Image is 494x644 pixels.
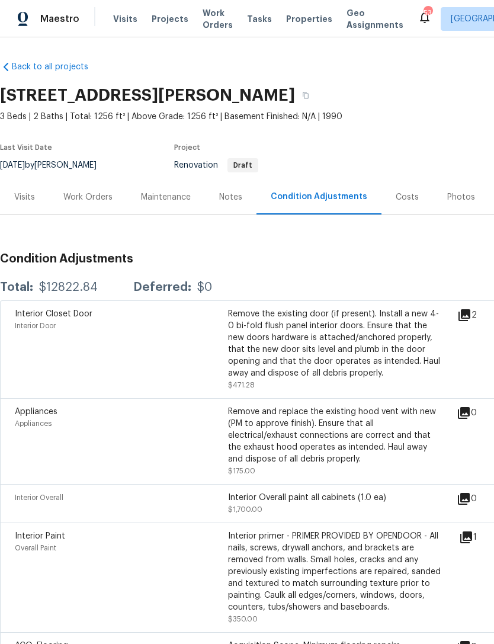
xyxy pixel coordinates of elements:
[396,191,419,203] div: Costs
[228,492,441,504] div: Interior Overall paint all cabinets (1.0 ea)
[197,281,212,293] div: $0
[152,13,188,25] span: Projects
[424,7,432,19] div: 53
[295,85,316,106] button: Copy Address
[15,494,63,501] span: Interior Overall
[447,191,475,203] div: Photos
[203,7,233,31] span: Work Orders
[228,382,255,389] span: $471.28
[63,191,113,203] div: Work Orders
[174,144,200,151] span: Project
[219,191,242,203] div: Notes
[286,13,332,25] span: Properties
[133,281,191,293] div: Deferred:
[141,191,191,203] div: Maintenance
[174,161,258,169] span: Renovation
[228,467,255,475] span: $175.00
[15,310,92,318] span: Interior Closet Door
[229,162,257,169] span: Draft
[15,544,56,552] span: Overall Paint
[228,530,441,613] div: Interior primer - PRIMER PROVIDED BY OPENDOOR - All nails, screws, drywall anchors, and brackets ...
[228,616,258,623] span: $350.00
[347,7,403,31] span: Geo Assignments
[228,506,262,513] span: $1,700.00
[113,13,137,25] span: Visits
[271,191,367,203] div: Condition Adjustments
[15,532,65,540] span: Interior Paint
[228,406,441,465] div: Remove and replace the existing hood vent with new (PM to approve finish). Ensure that all electr...
[15,408,57,416] span: Appliances
[14,191,35,203] div: Visits
[15,420,52,427] span: Appliances
[247,15,272,23] span: Tasks
[40,13,79,25] span: Maestro
[15,322,56,329] span: Interior Door
[228,308,441,379] div: Remove the existing door (if present). Install a new 4-0 bi-fold flush panel interior doors. Ensu...
[39,281,98,293] div: $12822.84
